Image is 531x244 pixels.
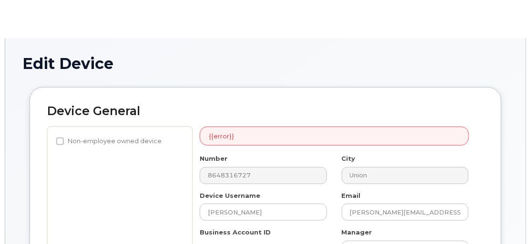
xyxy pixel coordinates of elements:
[200,228,271,237] label: Business Account ID
[200,191,260,200] label: Device Username
[342,228,372,237] label: Manager
[56,137,64,145] input: Non-employee owned device
[22,55,509,72] h1: Edit Device
[47,105,484,118] h2: Device General
[200,127,469,146] div: {{error}}
[342,154,356,163] label: City
[56,136,162,147] label: Non-employee owned device
[342,191,361,200] label: Email
[200,154,227,163] label: Number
